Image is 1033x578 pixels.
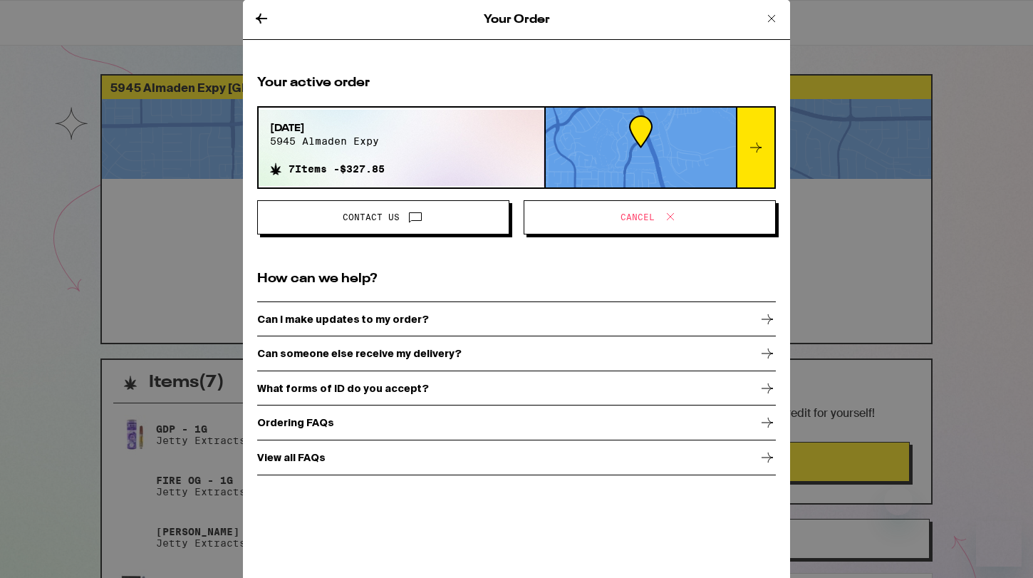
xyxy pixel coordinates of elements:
[257,406,776,441] a: Ordering FAQs
[257,417,334,428] p: Ordering FAQs
[621,213,655,222] span: Cancel
[270,121,385,135] span: [DATE]
[257,337,776,372] a: Can someone else receive my delivery?
[884,487,913,515] iframe: Close message
[343,213,400,222] span: Contact Us
[976,521,1022,567] iframe: Button to launch messaging window
[524,200,776,234] button: Cancel
[257,440,776,475] a: View all FAQs
[289,163,385,175] span: 7 Items - $327.85
[257,383,429,394] p: What forms of ID do you accept?
[257,348,462,359] p: Can someone else receive my delivery?
[257,74,776,92] h2: Your active order
[257,371,776,406] a: What forms of ID do you accept?
[257,200,509,234] button: Contact Us
[270,135,385,147] span: 5945 almaden expy
[257,452,326,463] p: View all FAQs
[257,314,429,325] p: Can I make updates to my order?
[257,302,776,337] a: Can I make updates to my order?
[257,270,776,288] h2: How can we help?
